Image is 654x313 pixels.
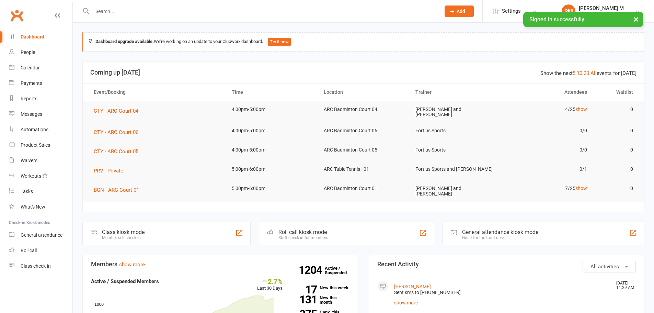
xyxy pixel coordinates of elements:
div: What's New [21,204,45,210]
div: General attendance [21,232,62,238]
th: Time [226,83,318,101]
a: Roll call [9,243,72,258]
div: Messages [21,111,42,117]
a: General attendance kiosk mode [9,227,72,243]
h3: Recent Activity [377,261,636,268]
a: Class kiosk mode [9,258,72,274]
a: Dashboard [9,29,72,45]
span: CTY - ARC Court 04 [94,108,138,114]
td: 0 [593,161,639,177]
td: 4:00pm-5:00pm [226,101,318,118]
div: Great for the front desk [462,235,538,240]
th: Location [318,83,410,101]
a: [PERSON_NAME] [394,284,431,289]
td: ARC Badminton Court 06 [318,123,410,139]
td: ARC Table Tennis - 01 [318,161,410,177]
button: CTY - ARC Court 04 [94,107,143,115]
td: 0 [593,123,639,139]
td: 0/1 [501,161,593,177]
span: All activities [590,264,619,270]
a: Calendar [9,60,72,76]
a: What's New [9,199,72,215]
span: Signed in successfully. [529,16,585,23]
strong: Dashboard upgrade available: [95,39,154,44]
div: 2.7% [257,277,283,285]
div: Automations [21,127,48,132]
div: Tasks [21,189,33,194]
div: We're working on an update to your Clubworx dashboard. [82,32,644,52]
a: Clubworx [8,7,25,24]
a: show more [394,298,610,308]
td: [PERSON_NAME] and [PERSON_NAME] [409,180,501,202]
span: Settings [502,3,521,19]
strong: 17 [293,284,317,295]
div: SM [562,4,575,18]
div: Staff check-in for members [278,235,328,240]
div: Roll call [21,248,37,253]
a: 20 [584,70,589,76]
div: People [21,49,35,55]
a: Messages [9,107,72,122]
div: Class kiosk mode [102,229,145,235]
a: Workouts [9,168,72,184]
div: General attendance kiosk mode [462,229,538,235]
span: Sent sms to [PHONE_NUMBER] [394,290,461,295]
td: Fortius Sports [409,142,501,158]
div: Class check-in [21,263,51,269]
span: CTY - ARC Court 05 [94,148,138,155]
span: Add [457,9,465,14]
button: × [630,12,642,26]
td: 0/0 [501,142,593,158]
td: 7/25 [501,180,593,197]
td: Fortius Sports and [PERSON_NAME] [409,161,501,177]
div: Reports [21,96,37,101]
th: Waitlist [593,83,639,101]
a: show [575,186,587,191]
span: CTY - ARC Court 06 [94,129,138,135]
a: All [590,70,597,76]
a: 10 [577,70,582,76]
div: Workouts [21,173,41,179]
a: Waivers [9,153,72,168]
a: 1204Active / Suspended [325,261,355,280]
div: [GEOGRAPHIC_DATA] [579,11,625,18]
a: People [9,45,72,60]
th: Event/Booking [88,83,226,101]
th: Attendees [501,83,593,101]
td: ARC Badminton Court 04 [318,101,410,118]
td: 5:00pm-6:00pm [226,180,318,197]
strong: Active / Suspended Members [91,278,159,284]
div: Last 30 Days [257,277,283,292]
input: Search... [90,7,436,16]
h3: Coming up [DATE] [90,69,636,76]
td: 0/0 [501,123,593,139]
a: show [575,107,587,112]
td: ARC Badminton Court 05 [318,142,410,158]
button: Add [445,5,474,17]
div: Product Sales [21,142,50,148]
strong: 131 [293,294,317,305]
a: Automations [9,122,72,137]
a: Payments [9,76,72,91]
td: 0 [593,180,639,197]
div: [PERSON_NAME] M [579,5,625,11]
button: Try it now [268,38,291,46]
div: Member self check-in [102,235,145,240]
div: Roll call kiosk mode [278,229,328,235]
strong: 1204 [299,265,325,275]
a: Reports [9,91,72,107]
td: 4:00pm-5:00pm [226,142,318,158]
span: PRV - Private [94,168,123,174]
div: Show the next events for [DATE] [540,69,636,77]
div: Payments [21,80,42,86]
button: CTY - ARC Court 06 [94,128,143,136]
div: Waivers [21,158,37,163]
td: ARC Badminton Court 01 [318,180,410,197]
button: CTY - ARC Court 05 [94,147,143,156]
td: 5:00pm-6:00pm [226,161,318,177]
a: 17New this week [293,286,350,290]
button: PRV - Private [94,167,128,175]
a: Product Sales [9,137,72,153]
td: 0 [593,101,639,118]
td: 4:00pm-5:00pm [226,123,318,139]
